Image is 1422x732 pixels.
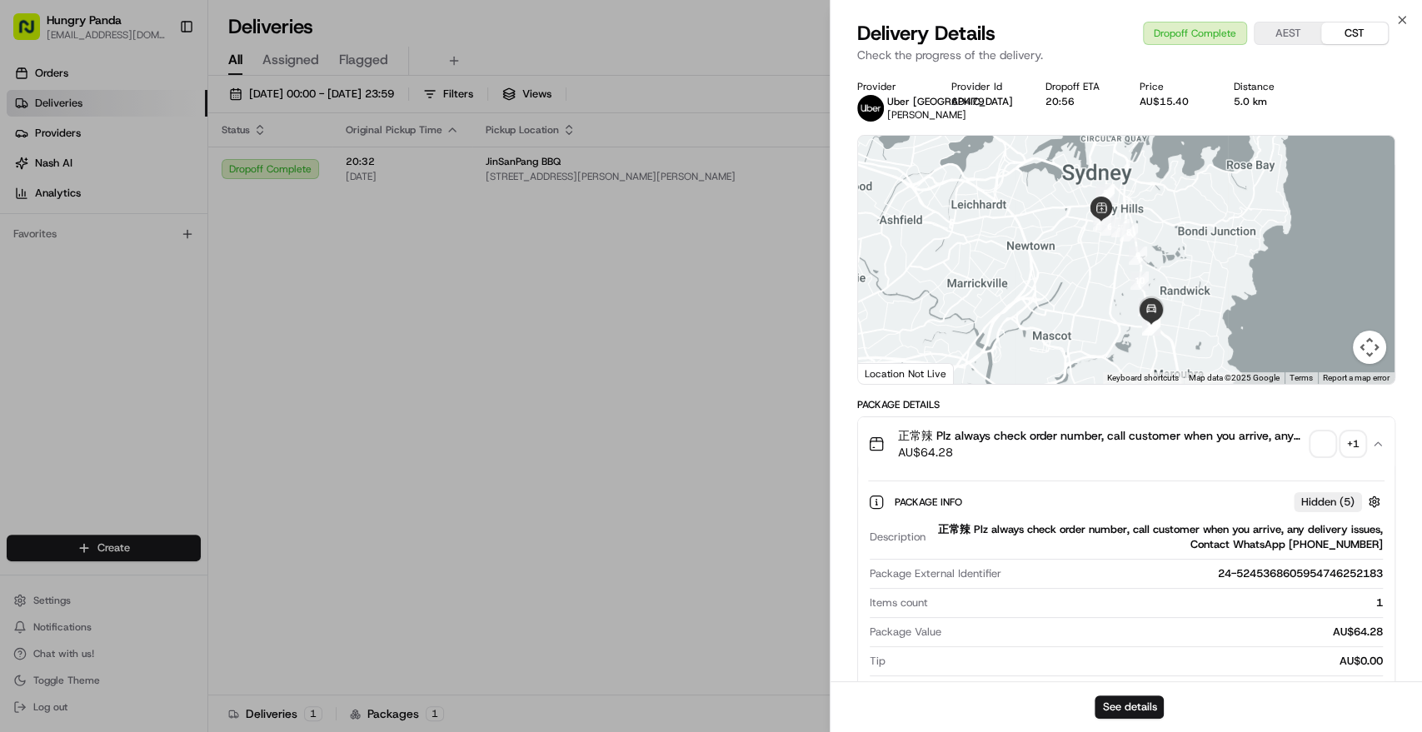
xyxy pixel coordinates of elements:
[870,625,941,640] span: Package Value
[1008,566,1383,581] div: 24-5245368605954746252183
[35,159,65,189] img: 1727276513143-84d647e1-66c0-4f92-a045-3c9f9f5dfd92
[898,444,1305,461] span: AU$64.28
[1111,219,1130,237] div: 7
[1234,95,1301,108] div: 5.0 km
[1290,373,1313,382] a: Terms
[33,372,127,389] span: Knowledge Base
[870,654,886,669] span: Tip
[75,176,229,189] div: We're available if you need us!
[1045,95,1113,108] div: 20:56
[52,303,135,316] span: [PERSON_NAME]
[147,303,180,316] span: 8月7日
[858,471,1395,728] div: 正常辣 Plz always check order number, call customer when you arrive, any delivery issues, Contact Wh...
[1341,432,1365,456] div: + 1
[134,366,274,396] a: 💻API Documentation
[138,303,144,316] span: •
[1294,491,1385,512] button: Hidden (5)
[862,362,917,384] a: Open this area in Google Maps (opens a new window)
[75,159,273,176] div: Start new chat
[932,522,1383,552] div: 正常辣 Plz always check order number, call customer when you arrive, any delivery issues, Contact Wh...
[1107,372,1179,384] button: Keyboard shortcuts
[1189,373,1280,382] span: Map data ©2025 Google
[258,213,303,233] button: See all
[870,595,928,610] span: Items count
[166,413,202,426] span: Pylon
[43,107,275,125] input: Clear
[1321,22,1388,44] button: CST
[17,287,43,314] img: Asif Zaman Khan
[17,159,47,189] img: 1736555255976-a54dd68f-1ca7-489b-9aae-adbdc363a1c4
[33,304,47,317] img: 1736555255976-a54dd68f-1ca7-489b-9aae-adbdc363a1c4
[1234,80,1301,93] div: Distance
[1129,246,1147,265] div: 9
[1140,80,1207,93] div: Price
[892,654,1383,669] div: AU$0.00
[1130,271,1149,290] div: 10
[55,258,61,271] span: •
[857,47,1395,63] p: Check the progress of the delivery.
[862,362,917,384] img: Google
[857,95,884,122] img: uber-new-logo.jpeg
[117,412,202,426] a: Powered byPylon
[17,374,30,387] div: 📗
[1255,22,1321,44] button: AEST
[1100,217,1119,236] div: 6
[157,372,267,389] span: API Documentation
[1120,223,1138,242] div: 8
[1311,432,1365,456] button: +1
[1301,495,1355,510] span: Hidden ( 5 )
[1095,695,1164,719] button: See details
[17,217,107,230] div: Past conversations
[858,417,1395,471] button: 正常辣 Plz always check order number, call customer when you arrive, any delivery issues, Contact Wh...
[1095,187,1114,205] div: 2
[870,530,926,545] span: Description
[1093,212,1111,231] div: 5
[870,566,1001,581] span: Package External Identifier
[64,258,103,271] span: 8月15日
[887,108,966,122] span: [PERSON_NAME]
[887,95,1013,108] span: Uber [GEOGRAPHIC_DATA]
[935,595,1383,610] div: 1
[857,398,1395,411] div: Package Details
[17,67,303,93] p: Welcome 👋
[1096,184,1115,202] div: 3
[283,164,303,184] button: Start new chat
[951,95,985,108] button: 6D479
[1353,331,1386,364] button: Map camera controls
[857,80,925,93] div: Provider
[17,17,50,50] img: Nash
[858,363,954,384] div: Location Not Live
[898,427,1305,444] span: 正常辣 Plz always check order number, call customer when you arrive, any delivery issues, Contact Wh...
[1323,373,1390,382] a: Report a map error
[895,495,965,509] span: Package Info
[10,366,134,396] a: 📗Knowledge Base
[1142,317,1160,336] div: 15
[951,80,1019,93] div: Provider Id
[141,374,154,387] div: 💻
[1140,95,1207,108] div: AU$15.40
[857,20,995,47] span: Delivery Details
[1045,80,1113,93] div: Dropoff ETA
[948,625,1383,640] div: AU$64.28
